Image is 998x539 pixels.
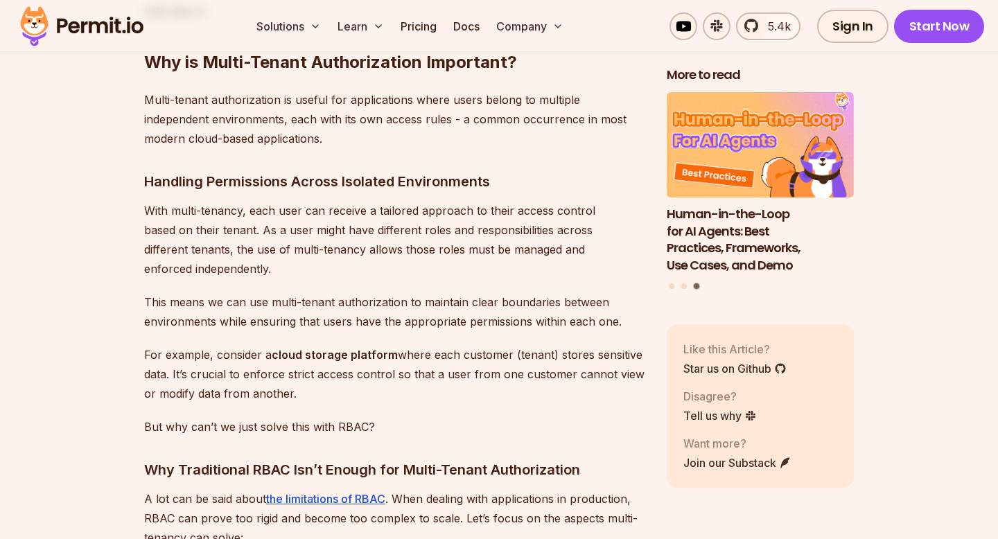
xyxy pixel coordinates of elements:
h3: Handling Permissions Across Isolated Environments [144,170,645,193]
a: Star us on Github [683,360,787,376]
a: Join our Substack [683,454,791,470]
a: Docs [448,12,485,40]
button: Go to slide 1 [669,283,674,288]
button: Go to slide 3 [693,283,699,289]
p: Want more? [683,434,791,451]
img: Permit logo [14,3,150,50]
button: Learn [332,12,389,40]
button: Company [491,12,569,40]
h3: Why Traditional RBAC Isn’t Enough for Multi-Tenant Authorization [144,459,645,481]
a: Tell us why [683,407,757,423]
h2: More to read [667,67,854,84]
p: This means we can use multi-tenant authorization to maintain clear boundaries between environment... [144,292,645,331]
p: Multi-tenant authorization is useful for applications where users belong to multiple independent ... [144,90,645,148]
p: With multi-tenancy, each user can receive a tailored approach to their access control based on th... [144,201,645,279]
li: 3 of 3 [667,92,854,274]
span: 5.4k [760,18,791,35]
button: Go to slide 2 [681,283,687,288]
a: Pricing [395,12,442,40]
p: Disagree? [683,387,757,404]
h3: Human-in-the-Loop for AI Agents: Best Practices, Frameworks, Use Cases, and Demo [667,205,854,274]
p: But why can’t we just solve this with RBAC? [144,417,645,436]
a: the limitations of RBAC [266,492,385,506]
a: 5.4k [736,12,800,40]
a: Sign In [817,10,888,43]
a: Human-in-the-Loop for AI Agents: Best Practices, Frameworks, Use Cases, and DemoHuman-in-the-Loop... [667,92,854,274]
a: Start Now [894,10,985,43]
strong: cloud storage platform [272,348,398,362]
div: Posts [667,92,854,291]
button: Solutions [251,12,326,40]
img: Human-in-the-Loop for AI Agents: Best Practices, Frameworks, Use Cases, and Demo [667,92,854,197]
p: For example, consider a where each customer (tenant) stores sensitive data. It’s crucial to enfor... [144,345,645,403]
p: Like this Article? [683,340,787,357]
